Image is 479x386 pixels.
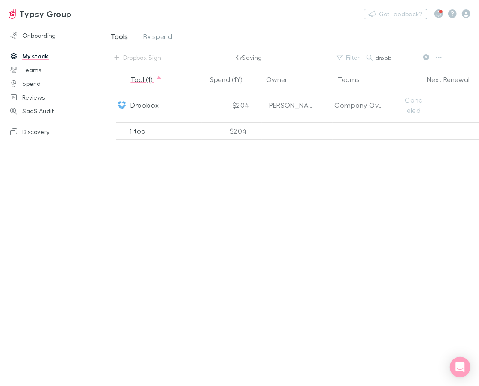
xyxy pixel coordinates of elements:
[117,100,127,110] img: Dropbox's Logo
[2,91,106,104] a: Reviews
[110,51,166,64] button: Dropbox Sign
[2,77,106,91] a: Spend
[130,88,159,122] span: Dropbox
[2,125,106,139] a: Discovery
[210,71,252,88] button: Spend (1Y)
[19,9,72,19] h3: Typsy Group
[123,52,161,63] div: Dropbox Sign
[450,357,470,377] div: Open Intercom Messenger
[266,71,297,88] button: Owner
[2,63,106,77] a: Teams
[116,122,202,140] div: 1 tool
[329,98,392,112] button: Company Overheads
[143,32,172,43] span: By spend
[3,3,77,24] a: Typsy Group
[267,100,316,110] div: [PERSON_NAME]
[207,88,254,122] div: $204
[202,122,262,140] div: $204
[338,71,370,88] button: Teams
[375,52,418,64] input: Type to search...
[334,100,387,110] div: Company Overheads
[261,98,321,112] button: [PERSON_NAME]
[236,54,262,61] span: Saving
[130,71,162,88] button: Tool (1)
[399,98,428,112] button: Canceled
[9,9,16,19] img: Typsy Group's Logo
[111,32,128,43] span: Tools
[2,49,106,63] a: My stack
[2,104,106,118] a: SaaS Audit
[332,52,365,63] button: Filter
[2,29,106,43] a: Onboarding
[364,9,427,19] button: Got Feedback?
